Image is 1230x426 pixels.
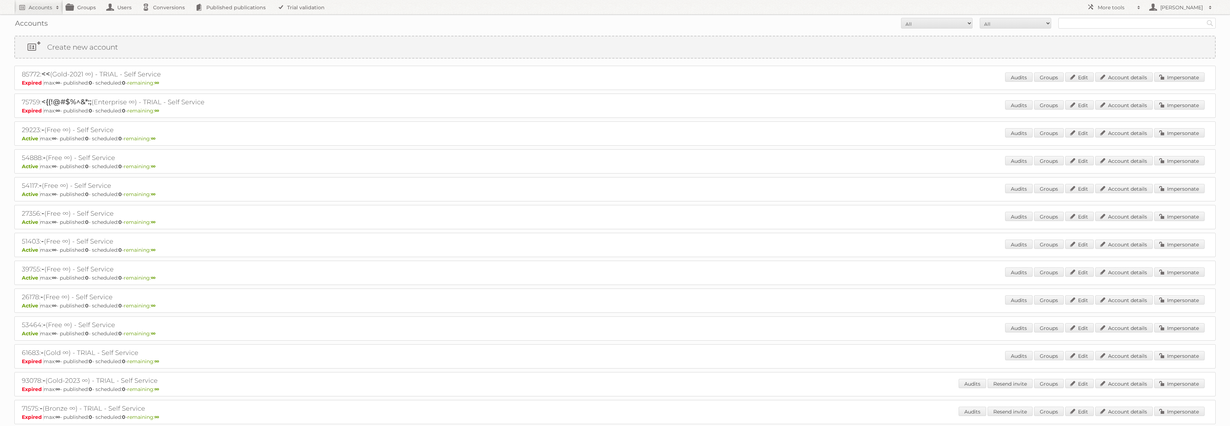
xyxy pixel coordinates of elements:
[22,219,1208,225] p: max: - published: - scheduled: -
[22,153,272,162] h2: 54888: (Free ∞) - Self Service
[52,135,56,142] strong: ∞
[89,358,92,365] strong: 0
[22,80,1208,86] p: max: - published: - scheduled: -
[1034,295,1064,305] a: Groups
[22,348,272,357] h2: 61683: (Gold ∞) - TRIAL - Self Service
[1005,323,1033,332] a: Audits
[1154,407,1205,416] a: Impersonate
[22,237,272,246] h2: 51403: (Free ∞) - Self Service
[22,135,1208,142] p: max: - published: - scheduled: -
[1034,351,1064,360] a: Groups
[1065,379,1094,388] a: Edit
[1065,128,1094,137] a: Edit
[22,97,272,107] h2: 75759: (Enterprise ∞) - TRIAL - Self Service
[122,80,126,86] strong: 0
[52,247,56,253] strong: ∞
[22,414,44,420] span: Expired
[22,414,1208,420] p: max: - published: - scheduled: -
[41,237,44,245] span: -
[1065,323,1094,332] a: Edit
[988,407,1033,416] a: Resend invite
[1034,407,1064,416] a: Groups
[1065,100,1094,110] a: Edit
[22,302,40,309] span: Active
[1034,267,1064,277] a: Groups
[127,80,159,86] span: remaining:
[154,80,159,86] strong: ∞
[22,219,40,225] span: Active
[127,414,159,420] span: remaining:
[1095,240,1153,249] a: Account details
[1065,295,1094,305] a: Edit
[959,379,986,388] a: Audits
[22,107,44,114] span: Expired
[124,302,156,309] span: remaining:
[154,107,159,114] strong: ∞
[1034,379,1064,388] a: Groups
[22,70,272,79] h2: 85772: (Gold-2021 ∞) - TRIAL - Self Service
[89,414,92,420] strong: 0
[22,80,44,86] span: Expired
[151,219,156,225] strong: ∞
[1005,128,1033,137] a: Audits
[22,358,44,365] span: Expired
[1095,100,1153,110] a: Account details
[22,125,272,135] h2: 29223: (Free ∞) - Self Service
[1034,212,1064,221] a: Groups
[22,265,272,274] h2: 39755: (Free ∞) - Self Service
[1034,156,1064,165] a: Groups
[1034,184,1064,193] a: Groups
[1154,240,1205,249] a: Impersonate
[1095,379,1153,388] a: Account details
[1005,72,1033,82] a: Audits
[118,219,122,225] strong: 0
[1154,128,1205,137] a: Impersonate
[85,302,89,309] strong: 0
[124,275,156,281] span: remaining:
[85,135,89,142] strong: 0
[1095,323,1153,332] a: Account details
[1034,323,1064,332] a: Groups
[124,191,156,197] span: remaining:
[52,191,56,197] strong: ∞
[118,330,122,337] strong: 0
[1095,72,1153,82] a: Account details
[52,275,56,281] strong: ∞
[22,191,1208,197] p: max: - published: - scheduled: -
[1095,184,1153,193] a: Account details
[43,320,46,329] span: -
[52,330,56,337] strong: ∞
[1005,267,1033,277] a: Audits
[1154,379,1205,388] a: Impersonate
[1065,72,1094,82] a: Edit
[22,163,1208,170] p: max: - published: - scheduled: -
[43,376,45,385] span: -
[22,163,40,170] span: Active
[85,163,89,170] strong: 0
[122,358,126,365] strong: 0
[55,414,60,420] strong: ∞
[118,302,122,309] strong: 0
[52,302,56,309] strong: ∞
[1154,212,1205,221] a: Impersonate
[22,247,40,253] span: Active
[118,275,122,281] strong: 0
[124,163,156,170] span: remaining:
[1095,295,1153,305] a: Account details
[1154,295,1205,305] a: Impersonate
[41,265,44,273] span: -
[1034,72,1064,82] a: Groups
[1034,128,1064,137] a: Groups
[85,247,89,253] strong: 0
[22,191,40,197] span: Active
[40,292,43,301] span: -
[89,107,92,114] strong: 0
[1095,407,1153,416] a: Account details
[55,386,60,392] strong: ∞
[127,358,159,365] span: remaining:
[1154,351,1205,360] a: Impersonate
[1158,4,1205,11] h2: [PERSON_NAME]
[1154,156,1205,165] a: Impersonate
[1095,156,1153,165] a: Account details
[22,292,272,302] h2: 26178: (Free ∞) - Self Service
